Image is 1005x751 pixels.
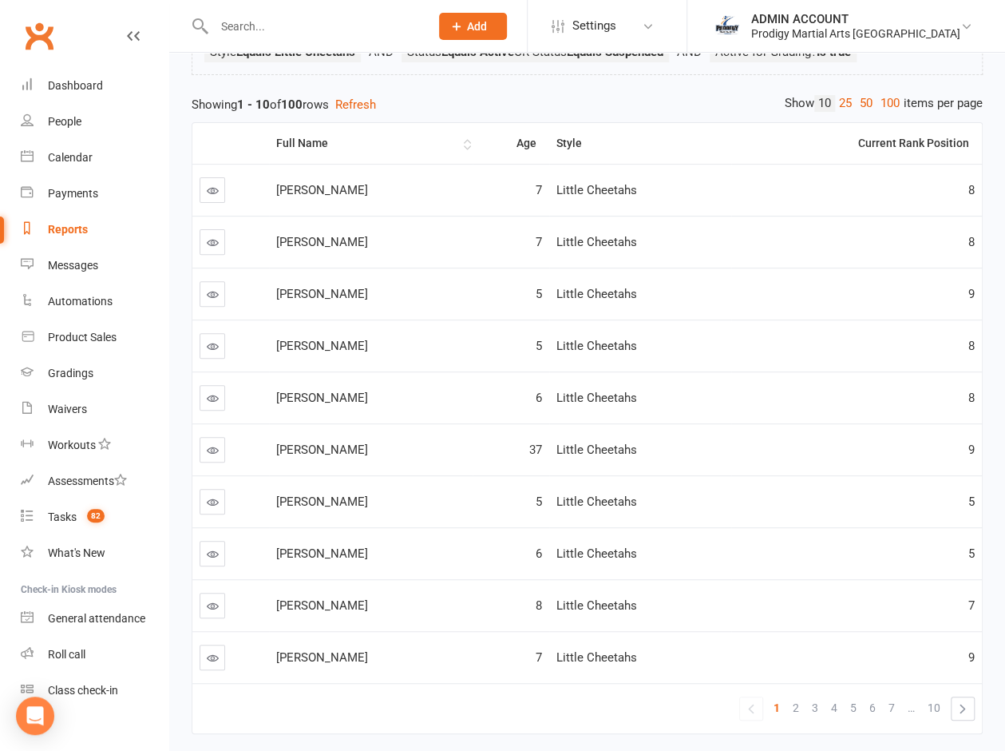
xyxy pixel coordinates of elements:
[968,598,975,613] span: 7
[48,475,127,487] div: Assessments
[968,495,975,509] span: 5
[812,697,818,719] span: 3
[968,546,975,561] span: 5
[237,97,270,112] strong: 1 - 10
[276,650,368,665] span: [PERSON_NAME]
[767,697,786,719] a: 1
[711,10,743,42] img: thumb_image1686208220.png
[556,183,637,197] span: Little Cheetahs
[21,320,168,356] a: Product Sales
[556,650,637,665] span: Little Cheetahs
[793,697,799,719] span: 2
[901,697,921,719] a: …
[276,339,368,353] span: [PERSON_NAME]
[536,183,542,197] span: 7
[738,137,969,149] div: Current Rank Position
[863,697,882,719] a: 6
[209,15,418,38] input: Search...
[968,443,975,457] span: 9
[785,95,983,112] div: Show items per page
[856,95,876,112] a: 50
[786,697,805,719] a: 2
[556,287,637,301] span: Little Cheetahs
[814,95,835,112] a: 10
[48,187,98,200] div: Payments
[556,495,637,509] span: Little Cheetahs
[536,287,542,301] span: 5
[19,16,59,56] a: Clubworx
[921,697,947,719] a: 10
[825,697,844,719] a: 4
[876,95,904,112] a: 100
[21,637,168,673] a: Roll call
[192,95,983,114] div: Showing of rows
[882,697,901,719] a: 7
[276,287,368,301] span: [PERSON_NAME]
[48,331,117,344] div: Product Sales
[467,20,487,33] span: Add
[850,697,857,719] span: 5
[281,97,303,112] strong: 100
[536,235,542,249] span: 7
[48,115,81,128] div: People
[48,79,103,92] div: Dashboard
[536,598,542,613] span: 8
[480,137,536,149] div: Age
[536,650,542,665] span: 7
[48,259,98,272] div: Messages
[16,697,54,735] div: Open Intercom Messenger
[740,697,762,720] a: «
[21,356,168,391] a: Gradings
[968,183,975,197] span: 8
[556,598,637,613] span: Little Cheetahs
[536,339,542,353] span: 5
[805,697,825,719] a: 3
[276,495,368,509] span: [PERSON_NAME]
[21,212,168,248] a: Reports
[556,391,637,405] span: Little Cheetahs
[831,697,837,719] span: 4
[536,391,542,405] span: 6
[536,495,542,509] span: 5
[869,697,876,719] span: 6
[276,235,368,249] span: [PERSON_NAME]
[835,95,856,112] a: 25
[48,223,88,236] div: Reports
[48,151,93,164] div: Calendar
[21,427,168,463] a: Workouts
[21,499,168,535] a: Tasks 82
[751,26,960,41] div: Prodigy Martial Arts [GEOGRAPHIC_DATA]
[21,535,168,571] a: What's New
[556,339,637,353] span: Little Cheetahs
[276,391,368,405] span: [PERSON_NAME]
[21,104,168,140] a: People
[21,68,168,104] a: Dashboard
[968,287,975,301] span: 9
[48,684,118,697] div: Class check-in
[276,546,368,561] span: [PERSON_NAME]
[48,546,105,559] div: What's New
[572,8,616,44] span: Settings
[276,183,368,197] span: [PERSON_NAME]
[21,673,168,709] a: Class kiosk mode
[48,511,77,523] div: Tasks
[556,235,637,249] span: Little Cheetahs
[968,391,975,405] span: 8
[751,12,960,26] div: ADMIN ACCOUNT
[276,443,368,457] span: [PERSON_NAME]
[21,176,168,212] a: Payments
[774,697,780,719] span: 1
[536,546,542,561] span: 6
[48,648,85,661] div: Roll call
[48,403,87,415] div: Waivers
[556,546,637,561] span: Little Cheetahs
[968,650,975,665] span: 9
[21,391,168,427] a: Waivers
[439,13,507,40] button: Add
[888,697,895,719] span: 7
[928,697,940,719] span: 10
[21,140,168,176] a: Calendar
[335,95,376,114] button: Refresh
[276,137,460,149] div: Full Name
[952,697,974,720] a: »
